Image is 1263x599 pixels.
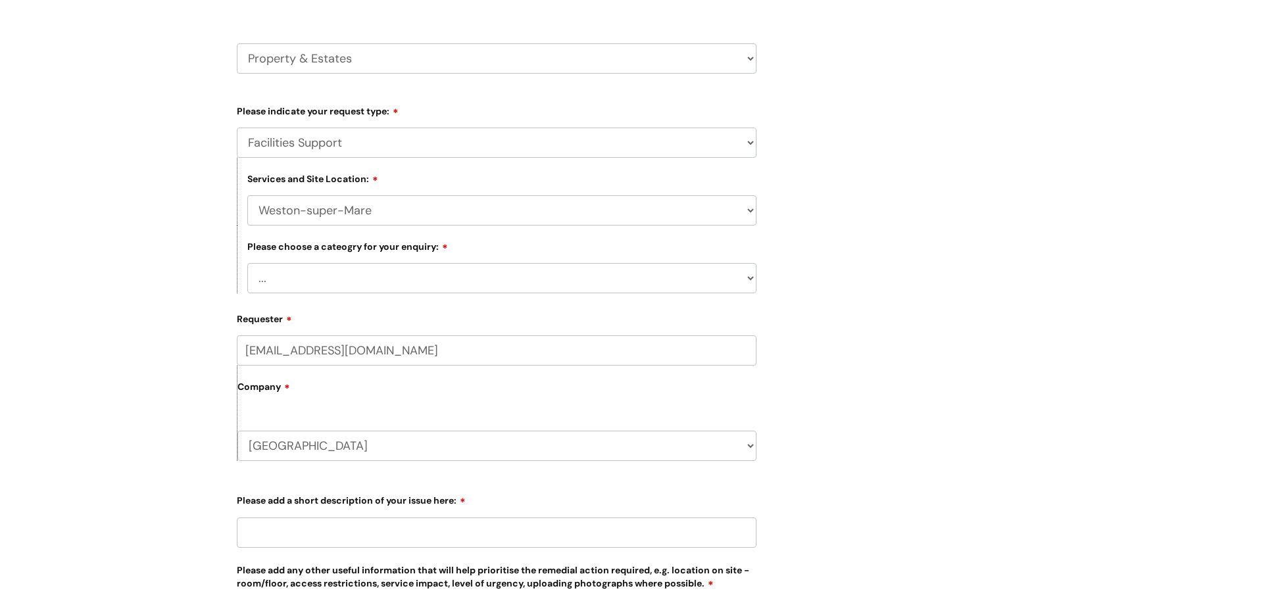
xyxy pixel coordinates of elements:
label: Please indicate your request type: [237,101,756,117]
label: Company [237,377,756,406]
label: Requester [237,309,756,325]
label: Please add a short description of your issue here: [237,491,756,506]
label: Please choose a cateogry for your enquiry: [247,239,448,252]
label: Services and Site Location: [247,172,378,185]
label: Please add any other useful information that will help prioritise the remedial action required, e... [237,562,756,589]
input: Email [237,335,756,366]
